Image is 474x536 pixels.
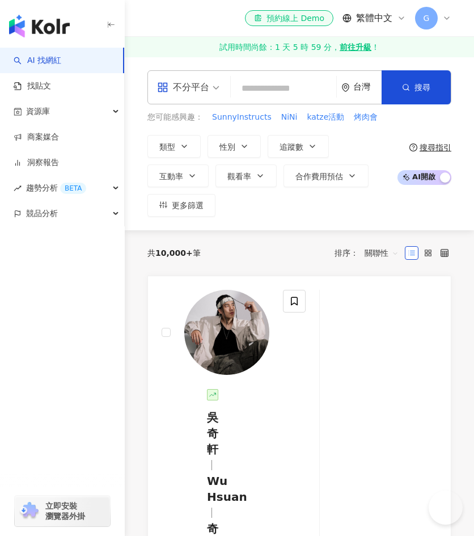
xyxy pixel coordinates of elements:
[147,194,215,217] button: 更多篩選
[429,491,463,525] iframe: Help Scout Beacon - Open
[335,244,405,262] div: 排序：
[354,112,378,123] span: 烤肉會
[281,111,298,124] button: NiNi
[26,175,86,201] span: 趨勢分析
[306,111,345,124] button: katze活動
[215,164,277,187] button: 觀看率
[207,474,247,504] span: Wu Hsuan
[147,248,201,258] div: 共 筆
[155,248,193,258] span: 10,000+
[15,496,110,526] a: chrome extension立即安裝 瀏覽器外掛
[340,41,371,53] strong: 前往升級
[125,37,474,57] a: 試用時間尚餘：1 天 5 時 59 分，前往升級！
[14,132,59,143] a: 商案媒合
[283,164,369,187] button: 合作費用預估
[268,135,329,158] button: 追蹤數
[9,15,70,37] img: logo
[420,143,451,152] div: 搜尋指引
[382,70,451,104] button: 搜尋
[295,172,343,181] span: 合作費用預估
[281,112,298,123] span: NiNi
[307,112,344,123] span: katze活動
[26,201,58,226] span: 競品分析
[159,172,183,181] span: 互動率
[245,10,333,26] a: 預約線上 Demo
[414,83,430,92] span: 搜尋
[280,142,303,151] span: 追蹤數
[147,112,203,123] span: 您可能感興趣：
[424,12,430,24] span: G
[254,12,324,24] div: 預約線上 Demo
[365,244,399,262] span: 關聯性
[159,142,175,151] span: 類型
[353,82,382,92] div: 台灣
[219,142,235,151] span: 性別
[147,135,201,158] button: 類型
[45,501,85,521] span: 立即安裝 瀏覽器外掛
[212,112,272,123] span: SunnyInstructs
[157,78,209,96] div: 不分平台
[26,99,50,124] span: 資源庫
[353,111,378,124] button: 烤肉會
[14,55,61,66] a: searchAI 找網紅
[409,144,417,151] span: question-circle
[14,184,22,192] span: rise
[356,12,392,24] span: 繁體中文
[60,183,86,194] div: BETA
[227,172,251,181] span: 觀看率
[207,411,218,456] span: 吳奇軒
[14,81,51,92] a: 找貼文
[172,201,204,210] span: 更多篩選
[18,502,40,520] img: chrome extension
[208,135,261,158] button: 性別
[341,83,350,92] span: environment
[157,82,168,93] span: appstore
[147,164,209,187] button: 互動率
[184,290,269,375] img: KOL Avatar
[14,157,59,168] a: 洞察報告
[211,111,272,124] button: SunnyInstructs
